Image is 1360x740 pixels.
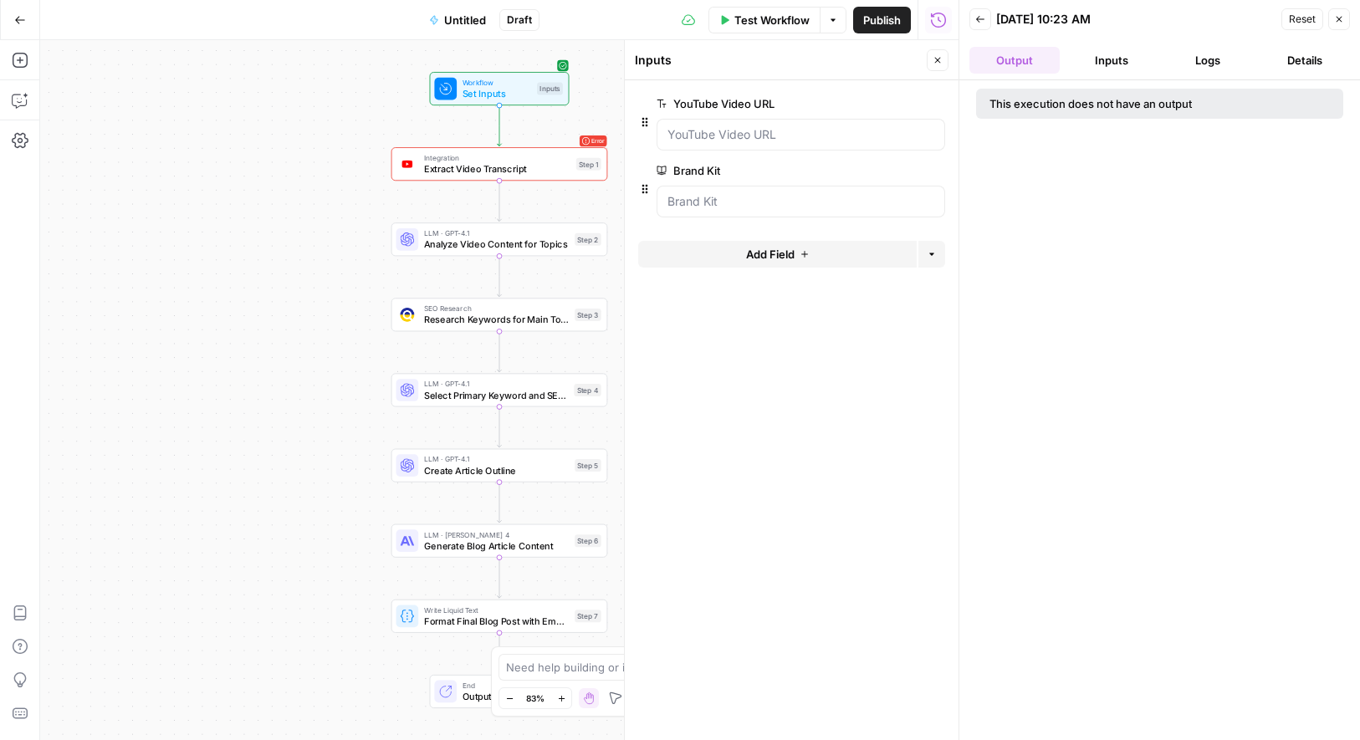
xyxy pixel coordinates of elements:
button: Untitled [419,7,496,33]
span: Generate Blog Article Content [424,538,570,553]
div: LLM · GPT-4.1Select Primary Keyword and SEO StrategyStep 4 [391,373,608,406]
div: Step 7 [575,610,601,622]
span: Workflow [463,77,532,88]
span: Error [591,133,605,150]
span: Analyze Video Content for Topics [424,237,570,252]
label: YouTube Video URL [657,95,851,112]
span: Draft [507,13,532,28]
div: Step 5 [575,459,601,472]
span: End [463,680,557,691]
div: This execution does not have an output [989,95,1261,112]
button: Reset [1281,8,1323,30]
span: Format Final Blog Post with Embedded Video [424,614,570,628]
input: Brand Kit [667,193,934,210]
span: LLM · [PERSON_NAME] 4 [424,529,570,540]
div: LLM · GPT-4.1Analyze Video Content for TopicsStep 2 [391,222,608,256]
span: Publish [863,12,901,28]
div: SEO ResearchResearch Keywords for Main TopicsStep 3 [391,298,608,331]
button: Publish [853,7,911,33]
span: Untitled [444,12,486,28]
span: LLM · GPT-4.1 [424,227,570,238]
g: Edge from step_4 to step_5 [497,407,501,447]
div: ErrorIntegrationExtract Video TranscriptStep 1 [391,147,608,181]
button: Logs [1163,47,1254,74]
span: 83% [526,692,545,705]
span: Extract Video Transcript [424,162,570,176]
span: LLM · GPT-4.1 [424,453,570,464]
img: se7yyxfvbxn2c3qgqs66gfh04cl6 [401,308,415,322]
input: YouTube Video URL [667,126,934,143]
label: Brand Kit [657,162,851,179]
div: WorkflowSet InputsInputs [391,72,608,105]
g: Edge from step_5 to step_6 [497,482,501,523]
span: Set Inputs [463,87,532,101]
g: Edge from start to step_1 [497,105,501,145]
button: Inputs [1066,47,1157,74]
span: SEO Research [424,303,570,314]
div: Step 6 [575,534,601,547]
span: Create Article Outline [424,463,570,477]
g: Edge from step_6 to step_7 [497,558,501,598]
div: LLM · GPT-4.1Create Article OutlineStep 5 [391,449,608,482]
button: Test Workflow [708,7,820,33]
button: Details [1260,47,1350,74]
span: Write Liquid Text [424,605,570,615]
span: Output [463,689,557,703]
div: EndOutput [391,675,608,708]
button: Output [969,47,1060,74]
g: Edge from step_2 to step_3 [497,256,501,296]
div: Step 1 [576,158,601,171]
div: Inputs [537,83,563,95]
div: Step 4 [574,384,601,396]
div: Inputs [635,52,922,69]
span: Reset [1289,12,1316,27]
g: Edge from step_1 to step_2 [497,181,501,221]
span: LLM · GPT-4.1 [424,378,569,389]
g: Edge from step_3 to step_4 [497,331,501,371]
img: youtube-logo.webp [401,157,415,171]
span: Test Workflow [734,12,810,28]
div: Step 2 [575,233,601,246]
span: Add Field [746,246,795,263]
div: Step 3 [575,309,601,321]
div: LLM · [PERSON_NAME] 4Generate Blog Article ContentStep 6 [391,524,608,558]
span: Integration [424,152,570,163]
span: Select Primary Keyword and SEO Strategy [424,388,569,402]
button: Add Field [638,241,917,268]
div: Write Liquid TextFormat Final Blog Post with Embedded VideoStep 7 [391,600,608,633]
span: Research Keywords for Main Topics [424,313,570,327]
